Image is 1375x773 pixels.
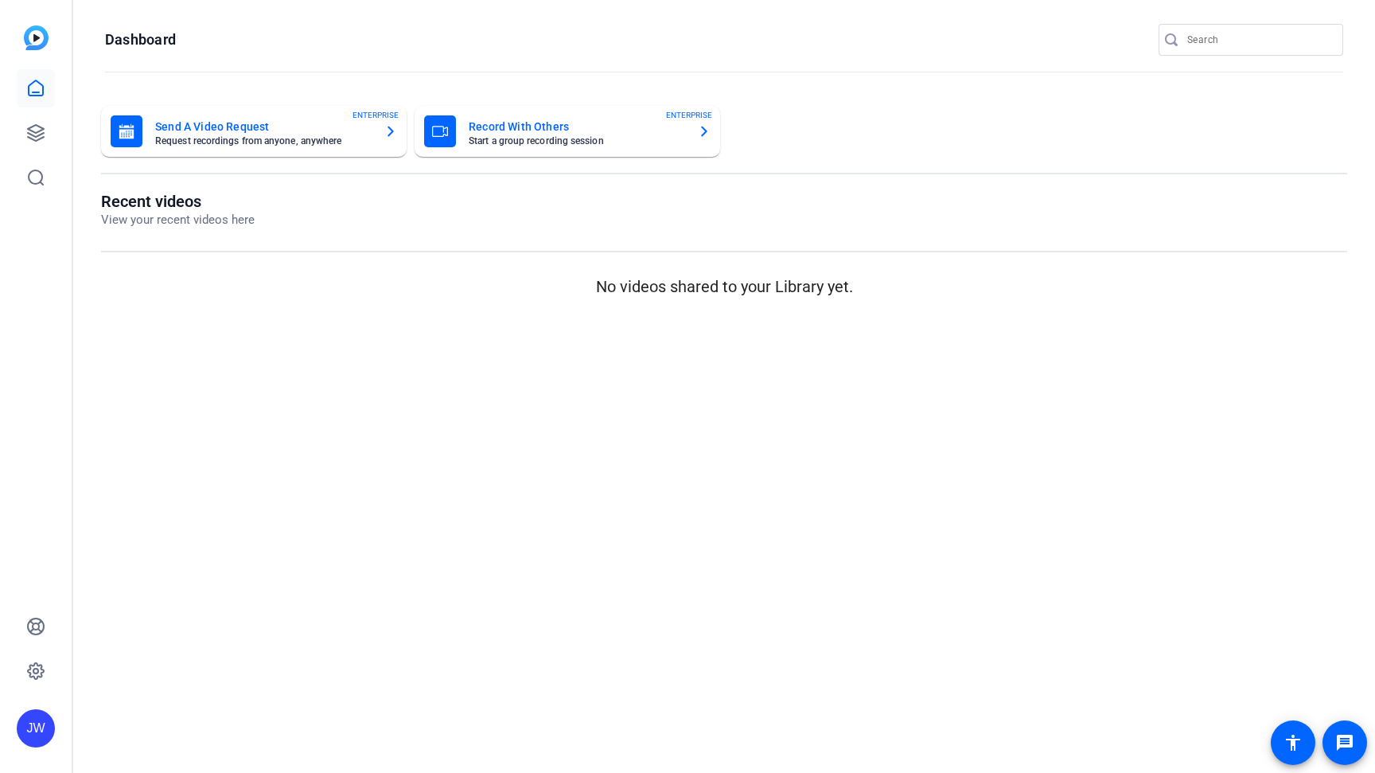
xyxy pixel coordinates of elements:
mat-card-subtitle: Request recordings from anyone, anywhere [155,136,372,146]
mat-icon: message [1335,733,1354,752]
span: ENTERPRISE [666,109,712,121]
p: No videos shared to your Library yet. [101,275,1347,299]
h1: Dashboard [105,30,176,49]
h1: Recent videos [101,192,255,211]
button: Record With OthersStart a group recording sessionENTERPRISE [415,106,720,157]
p: View your recent videos here [101,211,255,229]
mat-card-title: Record With Others [469,117,685,136]
mat-icon: accessibility [1283,733,1303,752]
div: JW [17,709,55,748]
img: blue-gradient.svg [24,25,49,50]
span: ENTERPRISE [353,109,399,121]
mat-card-subtitle: Start a group recording session [469,136,685,146]
button: Send A Video RequestRequest recordings from anyone, anywhereENTERPRISE [101,106,407,157]
mat-card-title: Send A Video Request [155,117,372,136]
input: Search [1187,30,1330,49]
